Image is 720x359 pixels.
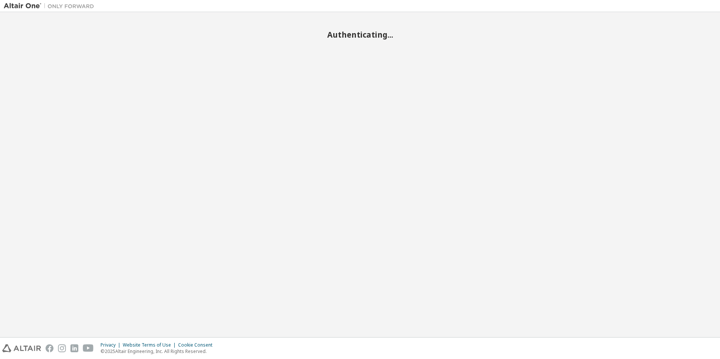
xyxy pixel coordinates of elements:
[101,348,217,354] p: © 2025 Altair Engineering, Inc. All Rights Reserved.
[4,2,98,10] img: Altair One
[4,30,716,40] h2: Authenticating...
[46,344,53,352] img: facebook.svg
[70,344,78,352] img: linkedin.svg
[123,342,178,348] div: Website Terms of Use
[83,344,94,352] img: youtube.svg
[178,342,217,348] div: Cookie Consent
[2,344,41,352] img: altair_logo.svg
[101,342,123,348] div: Privacy
[58,344,66,352] img: instagram.svg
